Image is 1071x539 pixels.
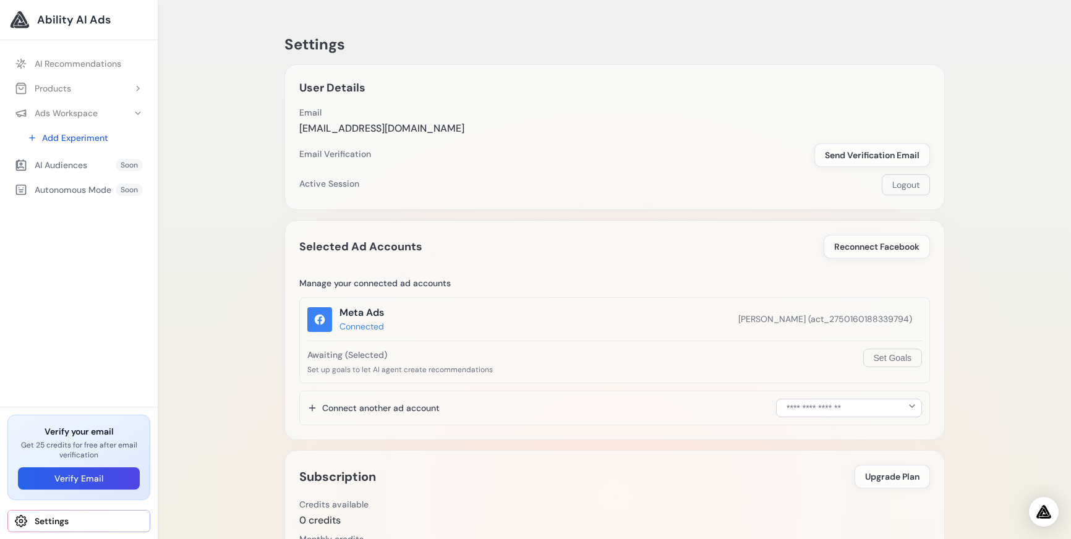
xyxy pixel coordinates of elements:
[116,159,143,171] span: Soon
[20,127,150,149] a: Add Experiment
[37,11,111,28] span: Ability AI Ads
[7,102,150,124] button: Ads Workspace
[7,510,150,532] a: Settings
[10,10,148,30] a: Ability AI Ads
[1029,497,1059,527] div: Open Intercom Messenger
[834,240,920,253] span: Reconnect Facebook
[299,106,464,119] div: Email
[299,79,365,96] h2: User Details
[299,238,422,255] h2: Selected Ad Accounts
[299,148,371,160] div: Email Verification
[865,470,920,483] span: Upgrade Plan
[18,467,140,490] button: Verify Email
[299,121,464,136] div: [EMAIL_ADDRESS][DOMAIN_NAME]
[18,440,140,460] p: Get 25 credits for free after email verification
[15,107,98,119] div: Ads Workspace
[15,159,87,171] div: AI Audiences
[814,143,930,167] button: Send Verification Email
[299,498,369,511] div: Credits available
[299,467,376,486] h2: Subscription
[7,53,150,75] a: AI Recommendations
[825,149,920,161] span: Send Verification Email
[299,177,359,190] div: Active Session
[284,35,945,54] h1: Settings
[15,184,111,196] div: Autonomous Mode
[824,235,930,258] button: Reconnect Facebook
[116,184,143,196] span: Soon
[7,77,150,100] button: Products
[882,174,930,195] button: Logout
[18,425,140,438] h3: Verify your email
[855,465,930,488] button: Upgrade Plan
[299,513,369,528] div: 0 credits
[15,82,71,95] div: Products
